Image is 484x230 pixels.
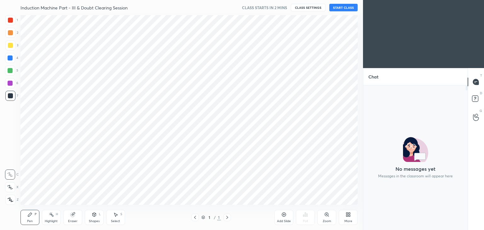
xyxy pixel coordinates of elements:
button: CLASS SETTINGS [291,4,326,11]
div: 3 [5,40,18,50]
div: P [35,213,37,216]
h4: Induction Machine Part - III & Doubt Clearing Session [20,5,128,11]
div: S [120,213,122,216]
button: START CLASS [329,4,358,11]
div: Z [5,195,19,205]
div: Highlight [45,220,58,223]
div: Eraser [68,220,78,223]
div: 2 [5,28,18,38]
div: 4 [5,53,18,63]
div: Shapes [89,220,100,223]
p: Chat [363,68,383,85]
div: C [5,170,19,180]
h5: CLASS STARTS IN 2 MINS [242,5,287,10]
p: D [480,91,482,95]
div: Zoom [323,220,331,223]
div: 1 [5,15,18,25]
div: More [344,220,352,223]
div: H [56,213,58,216]
div: Pen [27,220,33,223]
p: T [480,73,482,78]
div: L [99,213,101,216]
div: 1 [217,215,221,220]
div: / [214,216,216,219]
p: G [480,108,482,113]
div: Select [111,220,120,223]
div: Add Slide [277,220,291,223]
div: 6 [5,78,18,88]
div: 1 [206,216,213,219]
div: X [5,182,19,192]
div: 5 [5,66,18,76]
div: 7 [5,91,18,101]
